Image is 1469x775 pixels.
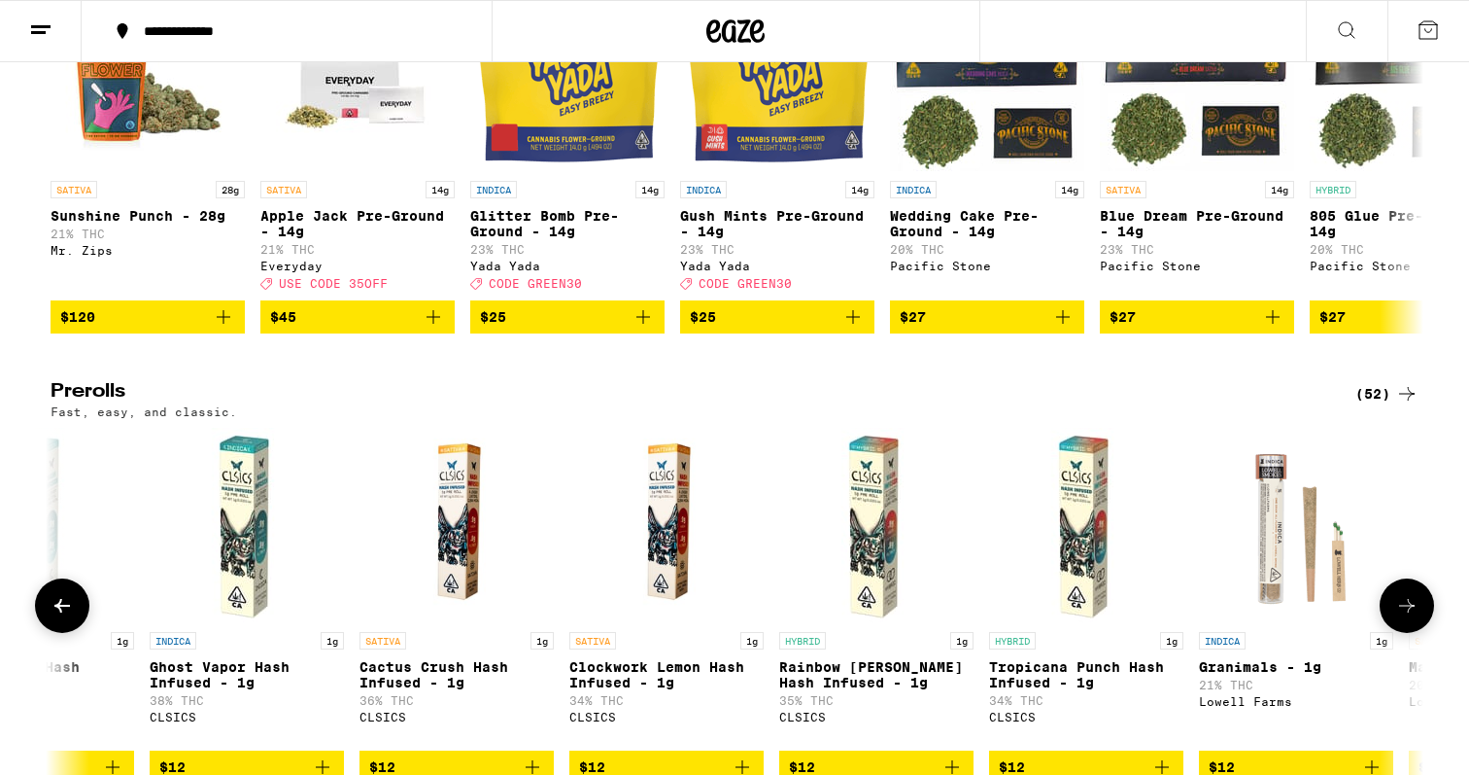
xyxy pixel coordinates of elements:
div: Pacific Stone [890,260,1084,272]
p: SATIVA [569,632,616,650]
p: Tropicana Punch Hash Infused - 1g [989,659,1183,690]
a: Open page for Clockwork Lemon Hash Infused - 1g from CLSICS [569,428,764,751]
span: $12 [159,759,186,775]
div: Everyday [260,260,455,272]
p: Ghost Vapor Hash Infused - 1g [150,659,344,690]
a: Open page for Cactus Crush Hash Infused - 1g from CLSICS [359,428,554,751]
p: INDICA [1199,632,1246,650]
button: Add to bag [1100,300,1294,334]
button: Add to bag [260,300,455,334]
p: 1g [530,632,554,650]
p: 14g [635,181,665,198]
img: Lowell Farms - Granimals - 1g [1199,428,1393,622]
p: 21% THC [1199,679,1393,691]
span: Hi. Need any help? [12,14,140,29]
p: 1g [1370,632,1393,650]
p: 1g [1160,632,1183,650]
span: $12 [789,759,815,775]
p: Wedding Cake Pre-Ground - 14g [890,208,1084,239]
p: 1g [950,632,974,650]
p: 34% THC [989,694,1183,707]
p: Sunshine Punch - 28g [51,208,245,224]
div: Pacific Stone [1100,260,1294,272]
div: Lowell Farms [1199,695,1393,708]
img: CLSICS - Ghost Vapor Hash Infused - 1g [150,428,344,622]
span: $25 [480,309,506,325]
h2: Prerolls [51,382,1323,405]
div: CLSICS [359,711,554,723]
p: Apple Jack Pre-Ground - 14g [260,208,455,239]
p: 14g [845,181,874,198]
span: $27 [900,309,926,325]
p: 23% THC [1100,243,1294,256]
p: HYBRID [1310,181,1356,198]
span: $12 [1418,759,1445,775]
p: 1g [740,632,764,650]
div: CLSICS [569,711,764,723]
p: HYBRID [989,632,1036,650]
div: Yada Yada [680,260,874,272]
img: CLSICS - Rainbow Beltz Hash Infused - 1g [779,428,974,622]
p: 23% THC [680,243,874,256]
p: Cactus Crush Hash Infused - 1g [359,659,554,690]
span: $12 [1209,759,1235,775]
p: SATIVA [51,181,97,198]
p: Gush Mints Pre-Ground - 14g [680,208,874,239]
p: INDICA [890,181,937,198]
p: SATIVA [1100,181,1146,198]
a: Open page for Rainbow Beltz Hash Infused - 1g from CLSICS [779,428,974,751]
p: 28g [216,181,245,198]
p: 14g [426,181,455,198]
div: Yada Yada [470,260,665,272]
span: $45 [270,309,296,325]
p: INDICA [470,181,517,198]
div: CLSICS [150,711,344,723]
p: Fast, easy, and classic. [51,405,237,418]
div: CLSICS [779,711,974,723]
p: SATIVA [1409,632,1455,650]
p: HYBRID [779,632,826,650]
p: 1g [321,632,344,650]
p: 34% THC [569,694,764,707]
p: INDICA [150,632,196,650]
a: Open page for Tropicana Punch Hash Infused - 1g from CLSICS [989,428,1183,751]
div: Mr. Zips [51,244,245,257]
p: SATIVA [260,181,307,198]
div: CLSICS [989,711,1183,723]
p: Granimals - 1g [1199,659,1393,675]
p: Blue Dream Pre-Ground - 14g [1100,208,1294,239]
span: $120 [60,309,95,325]
span: CODE GREEN30 [699,278,792,291]
span: $12 [579,759,605,775]
p: INDICA [680,181,727,198]
button: Add to bag [890,300,1084,334]
a: (52) [1355,382,1418,405]
span: CODE GREEN30 [489,278,582,291]
p: 20% THC [890,243,1084,256]
p: 36% THC [359,694,554,707]
span: $12 [999,759,1025,775]
p: 1g [111,632,134,650]
button: Add to bag [680,300,874,334]
img: CLSICS - Cactus Crush Hash Infused - 1g [392,428,522,622]
span: $25 [690,309,716,325]
p: 14g [1055,181,1084,198]
span: $27 [1319,309,1346,325]
p: Clockwork Lemon Hash Infused - 1g [569,659,764,690]
span: $12 [369,759,395,775]
p: 35% THC [779,694,974,707]
span: USE CODE 35OFF [279,278,388,291]
img: CLSICS - Tropicana Punch Hash Infused - 1g [989,428,1183,622]
p: 21% THC [260,243,455,256]
p: SATIVA [359,632,406,650]
p: 21% THC [51,228,245,240]
img: CLSICS - Clockwork Lemon Hash Infused - 1g [601,428,732,622]
p: 38% THC [150,694,344,707]
a: Open page for Ghost Vapor Hash Infused - 1g from CLSICS [150,428,344,751]
p: 14g [1265,181,1294,198]
span: $27 [1110,309,1136,325]
p: Glitter Bomb Pre-Ground - 14g [470,208,665,239]
p: Rainbow [PERSON_NAME] Hash Infused - 1g [779,659,974,690]
button: Add to bag [51,300,245,334]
